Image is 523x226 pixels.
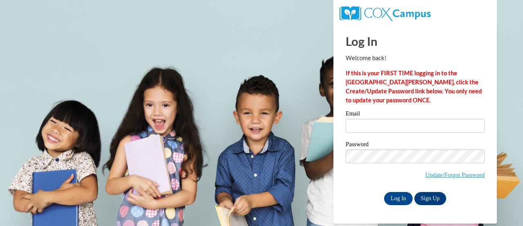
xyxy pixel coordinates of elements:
label: Email [346,111,485,119]
p: Welcome back! [346,54,485,63]
a: Sign Up [414,192,446,205]
h1: Log In [346,33,485,50]
a: Update/Forgot Password [425,172,485,178]
strong: If this is your FIRST TIME logging in to the [GEOGRAPHIC_DATA][PERSON_NAME], click the Create/Upd... [346,70,482,104]
img: COX Campus [340,6,431,21]
label: Password [346,141,485,149]
input: Log In [384,192,413,205]
a: COX Campus [340,9,431,16]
